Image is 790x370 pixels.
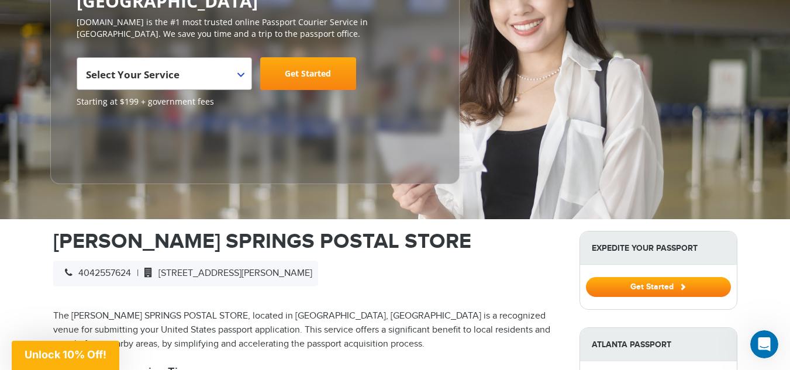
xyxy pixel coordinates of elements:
[139,268,312,279] span: [STREET_ADDRESS][PERSON_NAME]
[53,231,562,252] h1: [PERSON_NAME] SPRINGS POSTAL STORE
[25,348,106,361] span: Unlock 10% Off!
[77,57,252,90] span: Select Your Service
[750,330,778,358] iframe: Intercom live chat
[59,268,131,279] span: 4042557624
[53,309,562,351] p: The [PERSON_NAME] SPRINGS POSTAL STORE, located in [GEOGRAPHIC_DATA], [GEOGRAPHIC_DATA] is a reco...
[580,328,737,361] strong: Atlanta Passport
[86,68,180,81] span: Select Your Service
[580,231,737,265] strong: Expedite Your Passport
[586,277,731,297] button: Get Started
[77,113,164,172] iframe: Customer reviews powered by Trustpilot
[260,57,356,90] a: Get Started
[12,341,119,370] div: Unlock 10% Off!
[77,96,433,108] span: Starting at $199 + government fees
[77,16,433,40] p: [DOMAIN_NAME] is the #1 most trusted online Passport Courier Service in [GEOGRAPHIC_DATA]. We sav...
[53,261,318,286] div: |
[586,282,731,291] a: Get Started
[86,62,240,95] span: Select Your Service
